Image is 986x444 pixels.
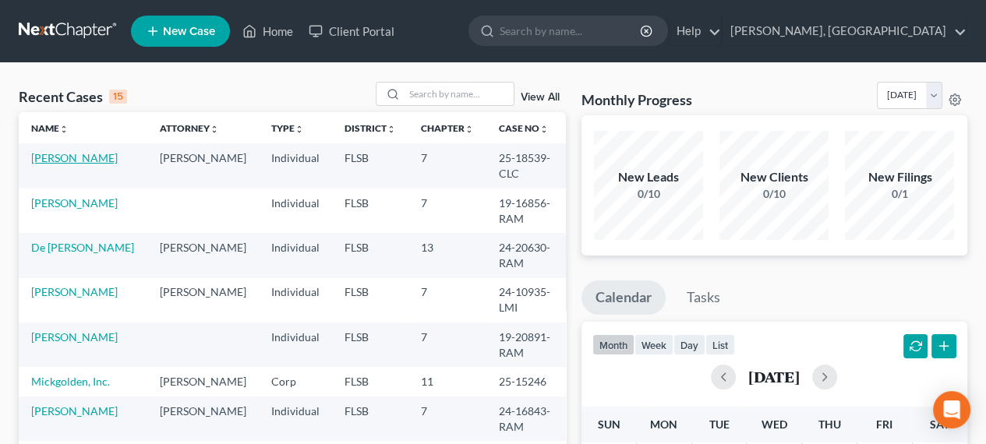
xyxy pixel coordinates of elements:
[31,196,118,210] a: [PERSON_NAME]
[19,87,127,106] div: Recent Cases
[235,17,301,45] a: Home
[301,17,402,45] a: Client Portal
[259,278,332,322] td: Individual
[673,280,734,315] a: Tasks
[408,367,486,396] td: 11
[332,278,408,322] td: FLSB
[845,186,954,202] div: 0/1
[259,189,332,233] td: Individual
[408,278,486,322] td: 7
[521,92,560,103] a: View All
[345,122,396,134] a: Districtunfold_more
[486,396,566,441] td: 24-16843-RAM
[408,189,486,233] td: 7
[486,322,566,367] td: 19-20891-RAM
[31,151,118,164] a: [PERSON_NAME]
[332,189,408,233] td: FLSB
[147,396,259,441] td: [PERSON_NAME]
[723,17,967,45] a: [PERSON_NAME], [GEOGRAPHIC_DATA]
[486,143,566,188] td: 25-18539-CLC
[581,280,666,315] a: Calendar
[719,168,829,186] div: New Clients
[597,418,620,431] span: Sun
[408,396,486,441] td: 7
[930,418,949,431] span: Sat
[387,125,396,134] i: unfold_more
[271,122,304,134] a: Typeunfold_more
[259,143,332,188] td: Individual
[332,367,408,396] td: FLSB
[147,278,259,322] td: [PERSON_NAME]
[332,143,408,188] td: FLSB
[408,322,486,367] td: 7
[259,233,332,277] td: Individual
[594,168,703,186] div: New Leads
[405,83,514,105] input: Search by name...
[669,17,721,45] a: Help
[163,26,215,37] span: New Case
[259,322,332,367] td: Individual
[31,404,118,418] a: [PERSON_NAME]
[408,143,486,188] td: 7
[499,122,549,134] a: Case Nounfold_more
[486,278,566,322] td: 24-10935-LMI
[31,375,110,388] a: Mickgolden, Inc.
[31,285,118,298] a: [PERSON_NAME]
[539,125,549,134] i: unfold_more
[421,122,474,134] a: Chapterunfold_more
[332,396,408,441] td: FLSB
[933,391,970,428] div: Open Intercom Messenger
[259,396,332,441] td: Individual
[594,186,703,202] div: 0/10
[160,122,219,134] a: Attorneyunfold_more
[147,233,259,277] td: [PERSON_NAME]
[295,125,304,134] i: unfold_more
[31,241,134,254] a: De [PERSON_NAME]
[486,189,566,233] td: 19-16856-RAM
[709,418,729,431] span: Tue
[762,418,787,431] span: Wed
[845,168,954,186] div: New Filings
[673,334,705,355] button: day
[705,334,735,355] button: list
[876,418,892,431] span: Fri
[408,233,486,277] td: 13
[592,334,634,355] button: month
[748,368,800,385] h2: [DATE]
[719,186,829,202] div: 0/10
[259,367,332,396] td: Corp
[634,334,673,355] button: week
[31,330,118,344] a: [PERSON_NAME]
[59,125,69,134] i: unfold_more
[109,90,127,104] div: 15
[147,143,259,188] td: [PERSON_NAME]
[581,90,692,109] h3: Monthly Progress
[486,233,566,277] td: 24-20630-RAM
[332,322,408,367] td: FLSB
[486,367,566,396] td: 25-15246
[465,125,474,134] i: unfold_more
[147,367,259,396] td: [PERSON_NAME]
[332,233,408,277] td: FLSB
[818,418,841,431] span: Thu
[500,16,642,45] input: Search by name...
[210,125,219,134] i: unfold_more
[650,418,677,431] span: Mon
[31,122,69,134] a: Nameunfold_more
